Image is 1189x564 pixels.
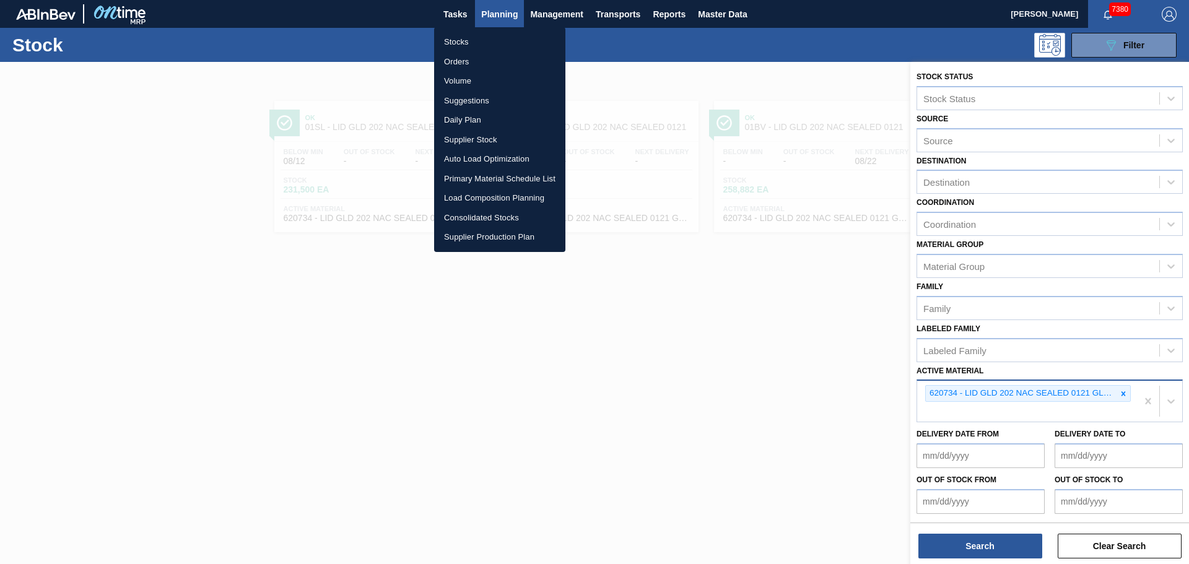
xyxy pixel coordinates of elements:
a: Supplier Production Plan [434,227,565,247]
a: Volume [434,71,565,91]
a: Primary Material Schedule List [434,169,565,189]
a: Consolidated Stocks [434,208,565,228]
a: Daily Plan [434,110,565,130]
a: Load Composition Planning [434,188,565,208]
a: Suggestions [434,91,565,111]
a: Stocks [434,32,565,52]
a: Supplier Stock [434,130,565,150]
a: Auto Load Optimization [434,149,565,169]
a: Orders [434,52,565,72]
